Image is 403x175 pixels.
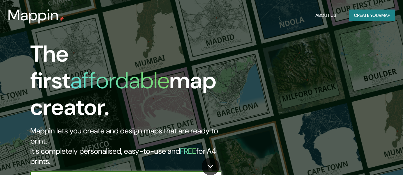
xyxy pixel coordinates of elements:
h5: FREE [180,146,196,156]
button: Create yourmap [349,10,395,21]
h3: Mappin [8,6,59,24]
h1: The first map creator. [30,41,232,126]
button: About Us [313,10,339,21]
img: mappin-pin [59,17,64,22]
h2: Mappin lets you create and design maps that are ready to print. It's completely personalised, eas... [30,126,232,166]
h1: affordable [70,66,169,95]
